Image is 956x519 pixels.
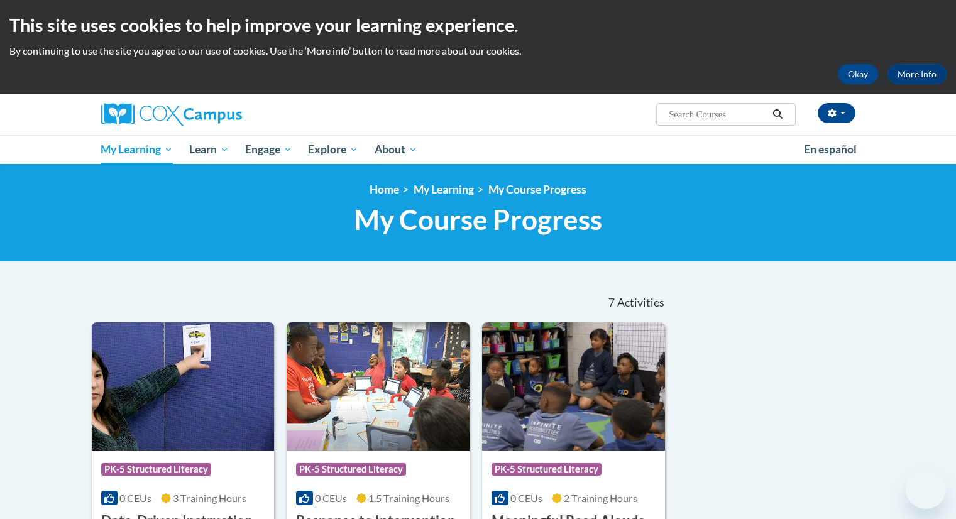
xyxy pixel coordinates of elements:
[368,492,449,504] span: 1.5 Training Hours
[608,296,615,310] span: 7
[818,103,855,123] button: Account Settings
[101,103,340,126] a: Cox Campus
[488,183,586,196] a: My Course Progress
[296,463,406,476] span: PK-5 Structured Literacy
[804,143,857,156] span: En español
[510,492,542,504] span: 0 CEUs
[315,492,347,504] span: 0 CEUs
[906,469,946,509] iframe: Button to launch messaging window
[93,135,182,164] a: My Learning
[119,492,151,504] span: 0 CEUs
[101,463,211,476] span: PK-5 Structured Literacy
[838,64,878,84] button: Okay
[564,492,637,504] span: 2 Training Hours
[189,142,229,157] span: Learn
[237,135,300,164] a: Engage
[101,103,242,126] img: Cox Campus
[796,136,865,163] a: En español
[245,142,292,157] span: Engage
[366,135,426,164] a: About
[308,142,358,157] span: Explore
[354,203,602,236] span: My Course Progress
[370,183,399,196] a: Home
[668,107,768,122] input: Search Courses
[300,135,366,164] a: Explore
[9,13,947,38] h2: This site uses cookies to help improve your learning experience.
[768,107,787,122] button: Search
[482,322,665,451] img: Course Logo
[617,296,664,310] span: Activities
[173,492,246,504] span: 3 Training Hours
[287,322,470,451] img: Course Logo
[181,135,237,164] a: Learn
[92,322,275,451] img: Course Logo
[492,463,602,476] span: PK-5 Structured Literacy
[414,183,474,196] a: My Learning
[101,142,173,157] span: My Learning
[375,142,417,157] span: About
[82,135,874,164] div: Main menu
[887,64,947,84] a: More Info
[9,44,947,58] p: By continuing to use the site you agree to our use of cookies. Use the ‘More info’ button to read...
